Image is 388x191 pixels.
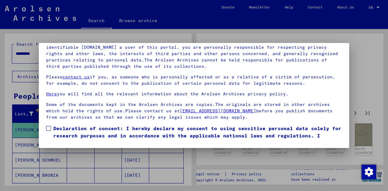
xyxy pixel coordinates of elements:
[362,165,376,179] img: Change consent
[46,38,342,70] p: Please note that this portal on victims of Nazi [MEDICAL_DATA] contains sensitive data on identif...
[46,91,342,97] p: you will find all the relevant information about the Arolsen Archives privacy policy.
[53,125,342,154] span: Declaration of consent: I hereby declare my consent to using sensitive personal data solely for r...
[46,91,57,97] a: Here
[46,101,342,120] p: Some of the documents kept in the Arolsen Archives are copies.The originals are stored in other a...
[62,74,90,80] a: contact us
[46,74,342,87] p: Please if you, as someone who is personally affected or as a relative of a victim of persecution,...
[180,108,256,114] a: [EMAIL_ADDRESS][DOMAIN_NAME]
